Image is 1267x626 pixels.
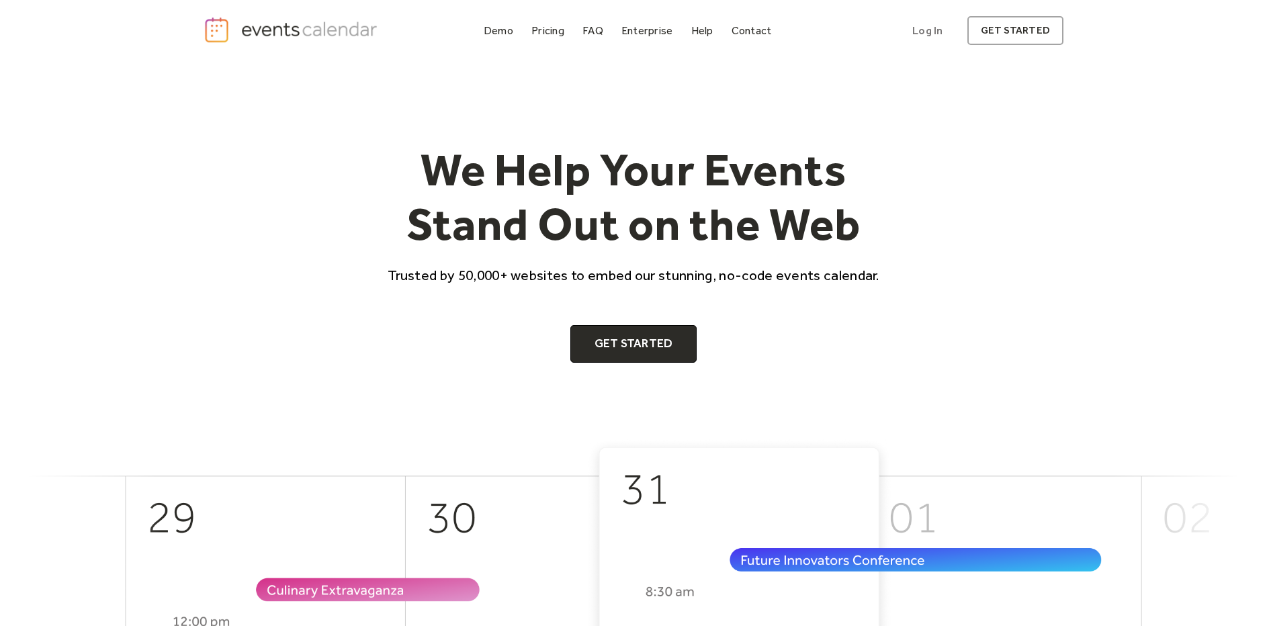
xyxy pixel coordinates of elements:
[621,27,672,34] div: Enterprise
[376,142,891,252] h1: We Help Your Events Stand Out on the Web
[531,27,564,34] div: Pricing
[570,325,697,363] a: Get Started
[484,27,513,34] div: Demo
[899,16,956,45] a: Log In
[726,21,777,40] a: Contact
[967,16,1063,45] a: get started
[376,265,891,285] p: Trusted by 50,000+ websites to embed our stunning, no-code events calendar.
[732,27,772,34] div: Contact
[616,21,678,40] a: Enterprise
[686,21,719,40] a: Help
[582,27,603,34] div: FAQ
[526,21,570,40] a: Pricing
[204,16,381,44] a: home
[577,21,609,40] a: FAQ
[691,27,713,34] div: Help
[478,21,519,40] a: Demo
